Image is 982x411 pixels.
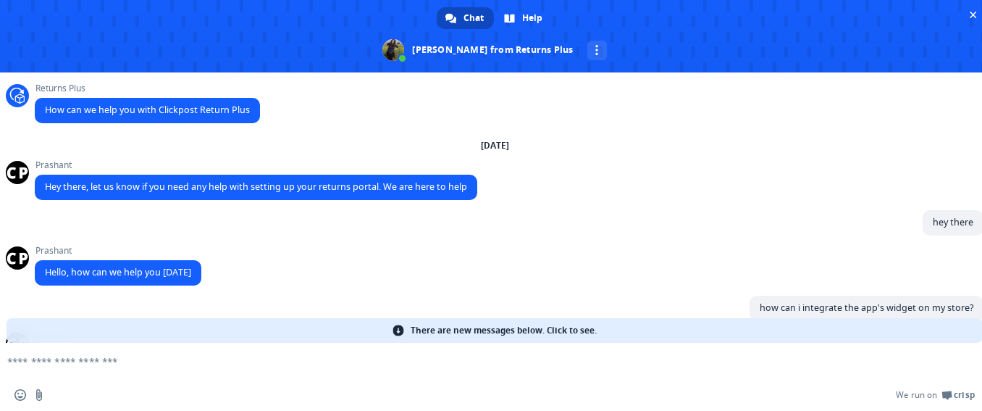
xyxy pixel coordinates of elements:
[33,389,45,401] span: Send a file
[965,7,981,22] span: Close chat
[463,7,484,29] span: Chat
[411,318,597,343] span: There are new messages below. Click to see.
[45,266,191,278] span: Hello, how can we help you [DATE]
[45,180,467,193] span: Hey there, let us know if you need any help with setting up your returns portal. We are here to help
[35,83,260,94] span: Returns Plus
[7,355,936,368] textarea: Compose your message...
[14,389,26,401] span: Insert an emoji
[760,302,973,314] span: how can i integrate the app's widget on my store?
[481,141,509,150] div: [DATE]
[933,216,973,228] span: hey there
[954,389,975,401] span: Crisp
[522,7,542,29] span: Help
[896,389,975,401] a: We run onCrisp
[35,160,477,170] span: Prashant
[45,104,250,116] span: How can we help you with Clickpost Return Plus
[437,7,494,29] div: Chat
[896,389,937,401] span: We run on
[35,246,201,256] span: Prashant
[587,41,607,60] div: More channels
[495,7,553,29] div: Help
